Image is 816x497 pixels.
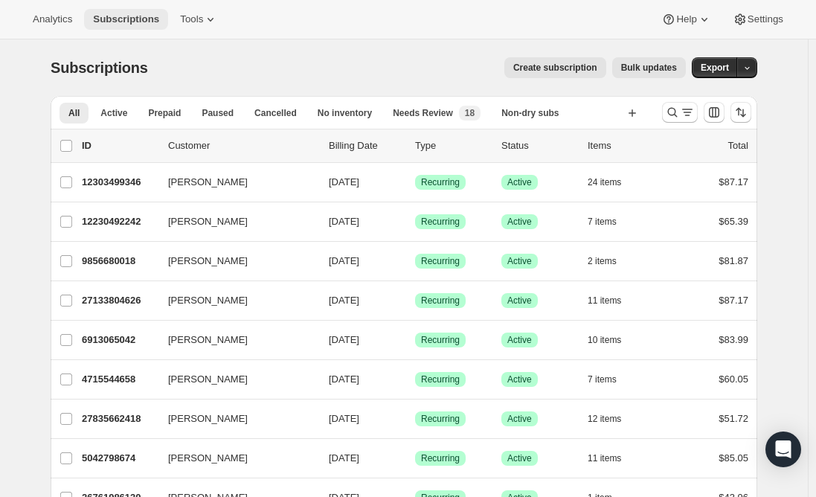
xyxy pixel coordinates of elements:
div: IDCustomerBilling DateTypeStatusItemsTotal [82,138,748,153]
div: 5042798674[PERSON_NAME][DATE]SuccessRecurringSuccessActive11 items$85.05 [82,448,748,469]
span: [PERSON_NAME] [168,293,248,308]
span: Active [507,216,532,228]
button: Create subscription [504,57,606,78]
div: Open Intercom Messenger [765,432,801,467]
p: Billing Date [329,138,403,153]
span: Active [507,176,532,188]
button: [PERSON_NAME] [159,407,308,431]
button: 11 items [588,290,637,311]
button: Search and filter results [662,102,698,123]
span: Active [507,373,532,385]
button: [PERSON_NAME] [159,210,308,234]
span: $81.87 [719,255,748,266]
button: 10 items [588,330,637,350]
span: [DATE] [329,373,359,385]
span: Export [701,62,729,74]
span: Recurring [421,255,460,267]
span: Create subscription [513,62,597,74]
button: 24 items [588,172,637,193]
span: Active [507,413,532,425]
span: [PERSON_NAME] [168,333,248,347]
div: 6913065042[PERSON_NAME][DATE]SuccessRecurringSuccessActive10 items$83.99 [82,330,748,350]
span: [PERSON_NAME] [168,254,248,269]
span: Subscriptions [93,13,159,25]
span: 7 items [588,373,617,385]
p: Status [501,138,576,153]
div: 9856680018[PERSON_NAME][DATE]SuccessRecurringSuccessActive2 items$81.87 [82,251,748,272]
span: $83.99 [719,334,748,345]
div: Type [415,138,489,153]
span: Settings [748,13,783,25]
span: 2 items [588,255,617,267]
button: Tools [171,9,227,30]
span: [DATE] [329,216,359,227]
span: Active [507,452,532,464]
span: Recurring [421,452,460,464]
div: 4715544658[PERSON_NAME][DATE]SuccessRecurringSuccessActive7 items$60.05 [82,369,748,390]
span: Cancelled [254,107,297,119]
span: Active [507,334,532,346]
span: 12 items [588,413,621,425]
span: $60.05 [719,373,748,385]
span: Prepaid [148,107,181,119]
span: $65.39 [719,216,748,227]
span: Subscriptions [51,60,148,76]
span: [DATE] [329,295,359,306]
span: 10 items [588,334,621,346]
span: Analytics [33,13,72,25]
button: Customize table column order and visibility [704,102,725,123]
div: 12230492242[PERSON_NAME][DATE]SuccessRecurringSuccessActive7 items$65.39 [82,211,748,232]
span: Active [507,255,532,267]
p: Total [728,138,748,153]
span: $51.72 [719,413,748,424]
span: Bulk updates [621,62,677,74]
span: All [68,107,80,119]
span: [DATE] [329,413,359,424]
p: Customer [168,138,317,153]
span: Recurring [421,334,460,346]
button: Sort the results [730,102,751,123]
span: $87.17 [719,295,748,306]
span: Active [507,295,532,307]
button: 12 items [588,408,637,429]
span: Recurring [421,216,460,228]
span: Needs Review [393,107,453,119]
span: [DATE] [329,334,359,345]
p: 4715544658 [82,372,156,387]
button: 11 items [588,448,637,469]
p: 27835662418 [82,411,156,426]
span: [PERSON_NAME] [168,214,248,229]
span: Non-dry subs [501,107,559,119]
button: 2 items [588,251,633,272]
span: [PERSON_NAME] [168,411,248,426]
div: 27835662418[PERSON_NAME][DATE]SuccessRecurringSuccessActive12 items$51.72 [82,408,748,429]
div: Items [588,138,662,153]
button: [PERSON_NAME] [159,170,308,194]
span: [PERSON_NAME] [168,372,248,387]
button: [PERSON_NAME] [159,446,308,470]
div: 27133804626[PERSON_NAME][DATE]SuccessRecurringSuccessActive11 items$87.17 [82,290,748,311]
span: $87.17 [719,176,748,187]
span: Recurring [421,295,460,307]
button: Create new view [620,103,644,124]
button: Subscriptions [84,9,168,30]
button: [PERSON_NAME] [159,249,308,273]
span: [PERSON_NAME] [168,451,248,466]
div: 12303499346[PERSON_NAME][DATE]SuccessRecurringSuccessActive24 items$87.17 [82,172,748,193]
span: Recurring [421,413,460,425]
span: Tools [180,13,203,25]
span: Recurring [421,373,460,385]
span: 11 items [588,295,621,307]
span: Paused [202,107,234,119]
p: ID [82,138,156,153]
button: Help [652,9,720,30]
span: Recurring [421,176,460,188]
p: 6913065042 [82,333,156,347]
span: Active [100,107,127,119]
span: [PERSON_NAME] [168,175,248,190]
span: $85.05 [719,452,748,464]
button: Analytics [24,9,81,30]
span: 7 items [588,216,617,228]
p: 27133804626 [82,293,156,308]
button: 7 items [588,211,633,232]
